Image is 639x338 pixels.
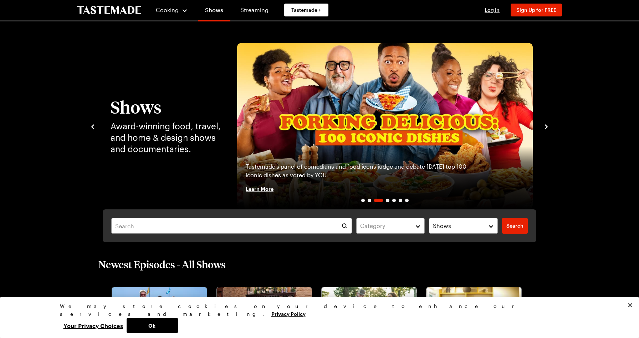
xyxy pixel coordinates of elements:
[516,7,556,13] span: Sign Up for FREE
[271,310,306,317] a: More information about your privacy, opens in a new tab
[386,199,389,202] span: Go to slide 4
[506,222,523,229] span: Search
[77,6,141,14] a: To Tastemade Home Page
[111,98,223,116] h1: Shows
[127,318,178,333] button: Ok
[237,43,533,209] div: 3 / 7
[60,318,127,333] button: Your Privacy Choices
[478,6,506,14] button: Log In
[511,4,562,16] button: Sign Up for FREE
[429,218,498,234] button: Shows
[246,162,469,179] p: Tastemade's panel of comedians and food icons judge and debate [DATE] top 100 iconic dishes as vo...
[433,222,451,230] span: Shows
[89,122,96,130] button: navigate to previous item
[502,218,528,234] a: filters
[60,302,573,318] div: We may store cookies on your device to enhance our services and marketing.
[284,4,328,16] a: Tastemade +
[156,6,179,13] span: Cooking
[198,1,230,21] a: Shows
[374,199,383,202] span: Go to slide 3
[237,43,533,209] a: Forking Delicious: 100 Iconic DishesTastemade's panel of comedians and food icons judge and debat...
[622,297,638,313] button: Close
[356,218,425,234] button: Category
[111,218,352,234] input: Search
[361,199,365,202] span: Go to slide 1
[291,6,321,14] span: Tastemade +
[237,43,533,209] img: Forking Delicious: 100 Iconic Dishes
[155,1,188,19] button: Cooking
[392,199,396,202] span: Go to slide 5
[485,7,500,13] span: Log In
[111,120,223,155] p: Award-winning food, travel, and home & design shows and documentaries.
[246,185,274,192] span: Learn More
[368,199,371,202] span: Go to slide 2
[360,222,410,230] div: Category
[543,122,550,130] button: navigate to next item
[399,199,402,202] span: Go to slide 6
[405,199,409,202] span: Go to slide 7
[98,258,226,271] h2: Newest Episodes - All Shows
[60,302,573,333] div: Privacy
